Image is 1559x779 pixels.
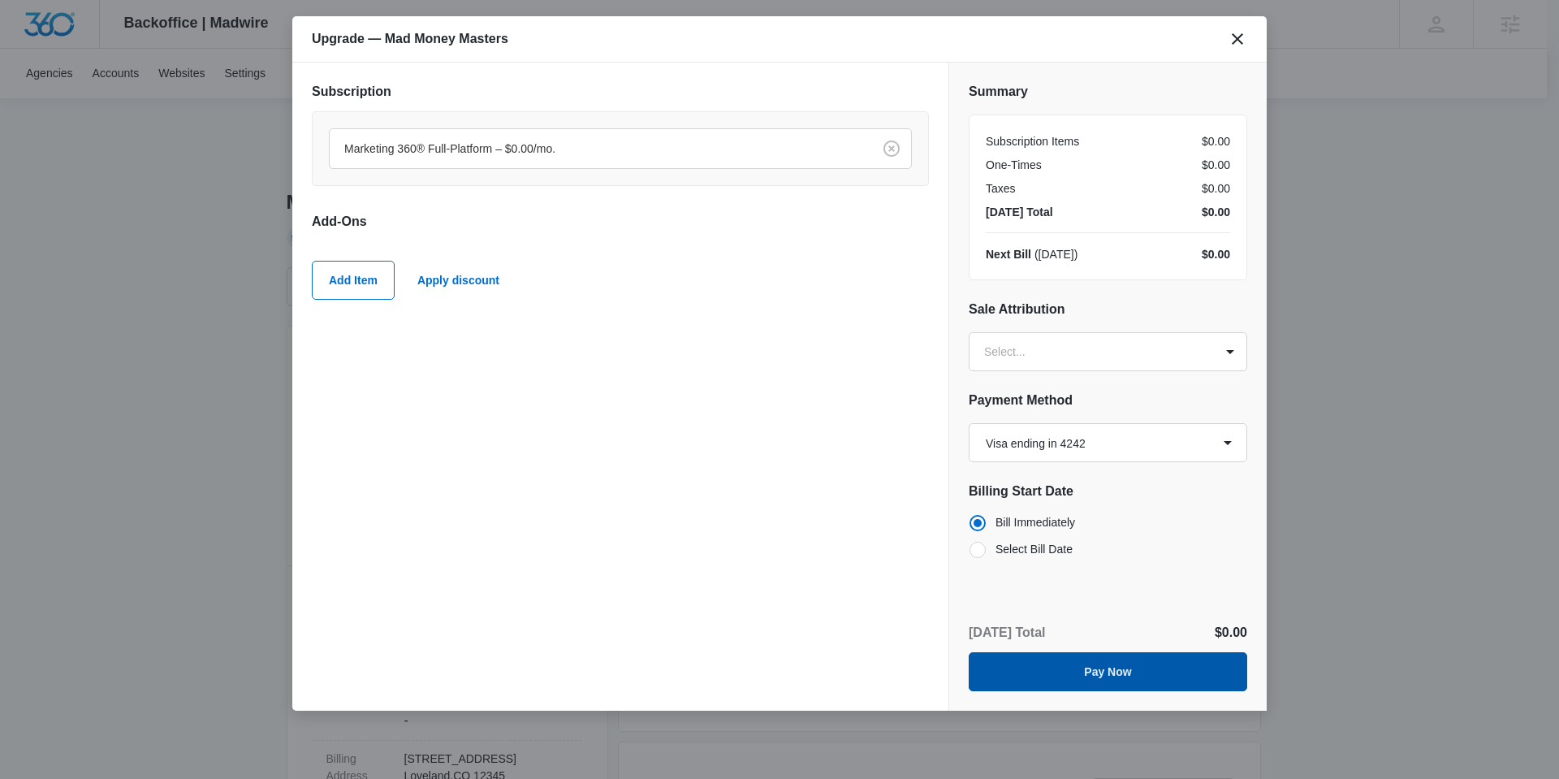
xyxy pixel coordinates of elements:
[969,652,1247,691] button: Pay Now
[986,157,1042,174] span: One-Times
[986,246,1077,263] div: ( [DATE] )
[986,180,1016,197] span: Taxes
[312,212,929,232] h2: Add-Ons
[969,300,1247,319] h2: Sale Attribution
[986,204,1053,221] span: [DATE] Total
[986,248,1031,261] span: Next Bill
[401,261,516,300] button: Apply discount
[986,133,1230,150] div: $0.00
[1202,204,1230,221] span: $0.00
[969,482,1247,501] h2: Billing Start Date
[986,133,1079,150] span: Subscription Items
[312,261,395,300] button: Add Item
[1215,625,1247,639] span: $0.00
[969,391,1247,410] h2: Payment Method
[969,623,1046,643] p: [DATE] Total
[1228,29,1247,49] button: close
[969,514,1247,531] label: Bill Immediately
[879,136,905,162] button: Clear
[312,29,508,49] h1: Upgrade — Mad Money Masters
[986,157,1230,174] div: $0.00
[312,82,929,102] h2: Subscription
[1202,180,1230,197] span: $0.00
[969,541,1247,558] label: Select Bill Date
[969,82,1247,102] h2: Summary
[1202,246,1230,263] div: $0.00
